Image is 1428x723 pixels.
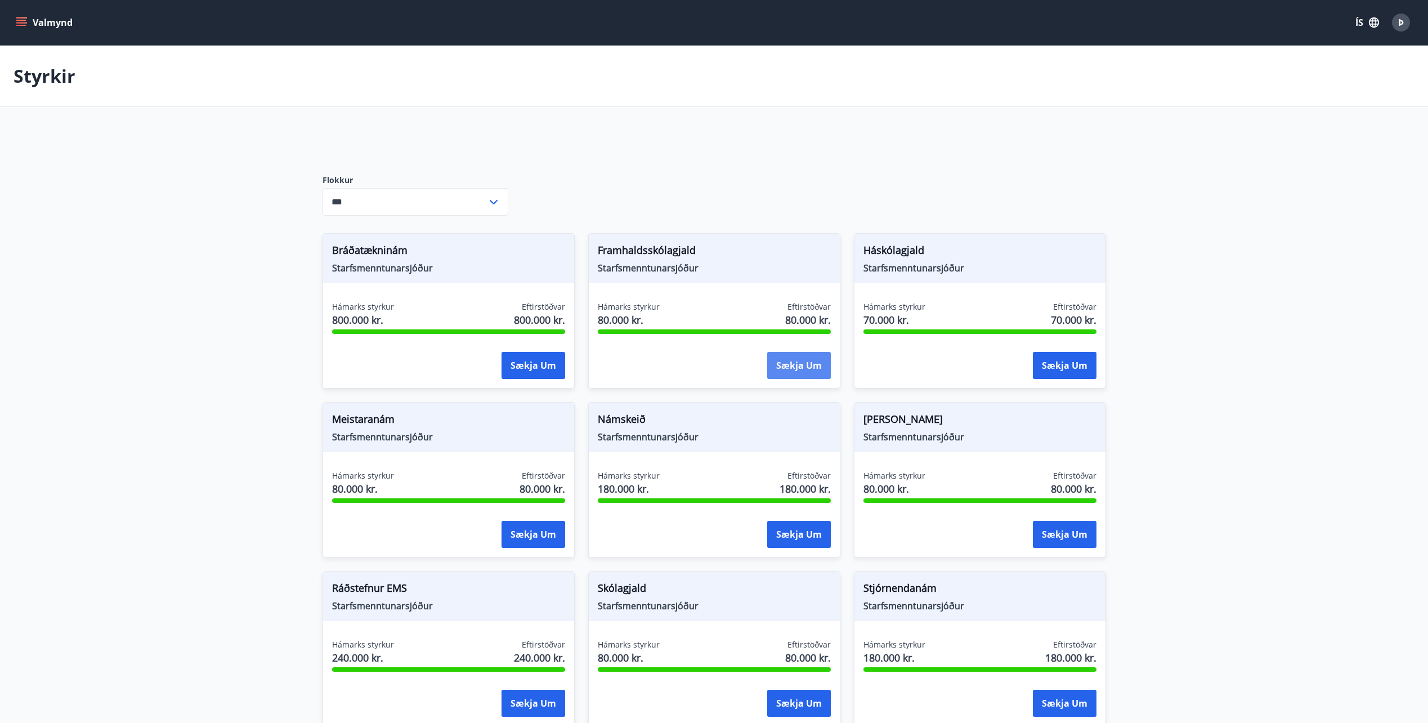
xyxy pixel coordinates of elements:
[332,650,394,665] span: 240.000 kr.
[863,600,1096,612] span: Starfsmenntunarsjóður
[598,243,831,262] span: Framhaldsskólagjald
[332,412,565,431] span: Meistaranám
[767,690,831,717] button: Sækja um
[598,412,831,431] span: Námskeið
[863,313,925,327] span: 70.000 kr.
[598,431,831,443] span: Starfsmenntunarsjóður
[598,262,831,274] span: Starfsmenntunarsjóður
[332,431,565,443] span: Starfsmenntunarsjóður
[598,313,660,327] span: 80.000 kr.
[863,301,925,313] span: Hámarks styrkur
[1349,12,1385,33] button: ÍS
[522,470,565,481] span: Eftirstöðvar
[332,481,394,496] span: 80.000 kr.
[1053,470,1096,481] span: Eftirstöðvar
[598,581,831,600] span: Skólagjald
[14,12,77,33] button: menu
[514,650,565,665] span: 240.000 kr.
[1033,352,1096,379] button: Sækja um
[1387,9,1414,36] button: Þ
[863,470,925,481] span: Hámarks styrkur
[332,581,565,600] span: Ráðstefnur EMS
[1398,16,1404,29] span: Þ
[863,639,925,650] span: Hámarks styrkur
[785,313,831,327] span: 80.000 kr.
[767,352,831,379] button: Sækja um
[502,690,565,717] button: Sækja um
[332,243,565,262] span: Bráðatækninám
[787,639,831,650] span: Eftirstöðvar
[785,650,831,665] span: 80.000 kr.
[332,262,565,274] span: Starfsmenntunarsjóður
[522,301,565,313] span: Eftirstöðvar
[514,313,565,327] span: 800.000 kr.
[1033,521,1096,548] button: Sækja um
[1033,690,1096,717] button: Sækja um
[863,431,1096,443] span: Starfsmenntunarsjóður
[863,581,1096,600] span: Stjórnendanám
[863,262,1096,274] span: Starfsmenntunarsjóður
[787,301,831,313] span: Eftirstöðvar
[1045,650,1096,665] span: 180.000 kr.
[598,600,831,612] span: Starfsmenntunarsjóður
[1053,301,1096,313] span: Eftirstöðvar
[332,639,394,650] span: Hámarks styrkur
[502,352,565,379] button: Sækja um
[863,412,1096,431] span: [PERSON_NAME]
[502,521,565,548] button: Sækja um
[332,313,394,327] span: 800.000 kr.
[787,470,831,481] span: Eftirstöðvar
[598,650,660,665] span: 80.000 kr.
[863,650,925,665] span: 180.000 kr.
[332,600,565,612] span: Starfsmenntunarsjóður
[863,243,1096,262] span: Háskólagjald
[1051,313,1096,327] span: 70.000 kr.
[520,481,565,496] span: 80.000 kr.
[780,481,831,496] span: 180.000 kr.
[598,639,660,650] span: Hámarks styrkur
[332,301,394,313] span: Hámarks styrkur
[522,639,565,650] span: Eftirstöðvar
[598,481,660,496] span: 180.000 kr.
[767,521,831,548] button: Sækja um
[1053,639,1096,650] span: Eftirstöðvar
[14,64,75,88] p: Styrkir
[598,301,660,313] span: Hámarks styrkur
[1051,481,1096,496] span: 80.000 kr.
[863,481,925,496] span: 80.000 kr.
[323,175,508,186] label: Flokkur
[598,470,660,481] span: Hámarks styrkur
[332,470,394,481] span: Hámarks styrkur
